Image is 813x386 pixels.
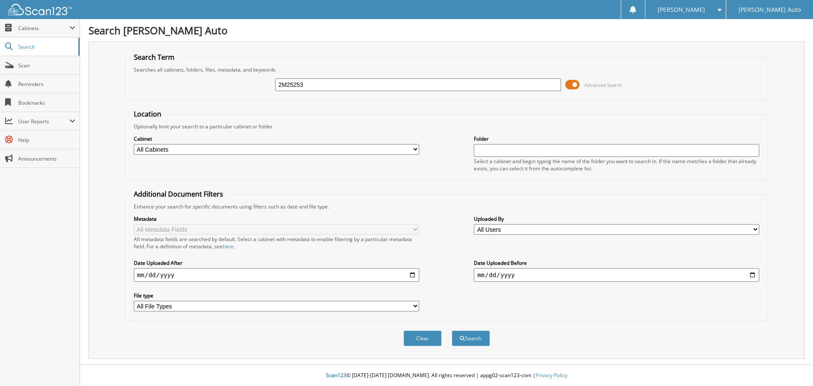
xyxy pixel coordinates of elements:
span: Search [18,43,74,50]
span: [PERSON_NAME] [658,7,705,12]
span: Advanced Search [584,82,622,88]
div: Enhance your search for specific documents using filters such as date and file type. [130,203,764,210]
label: Date Uploaded After [134,259,419,267]
span: Scan [18,62,75,69]
div: All metadata fields are searched by default. Select a cabinet with metadata to enable filtering b... [134,236,419,250]
h1: Search [PERSON_NAME] Auto [88,23,805,37]
div: Select a cabinet and begin typing the name of the folder you want to search in. If the name match... [474,158,759,172]
span: Help [18,136,75,144]
input: start [134,268,419,282]
label: Cabinet [134,135,419,142]
div: Searches all cabinets, folders, files, metadata, and keywords [130,66,764,73]
span: User Reports [18,118,69,125]
img: scan123-logo-white.svg [8,4,72,15]
span: Cabinets [18,25,69,32]
button: Clear [404,330,442,346]
legend: Search Term [130,53,179,62]
span: Reminders [18,81,75,88]
span: Bookmarks [18,99,75,106]
iframe: Chat Widget [771,345,813,386]
span: Scan123 [326,372,346,379]
a: here [223,243,234,250]
legend: Additional Document Filters [130,189,227,199]
input: end [474,268,759,282]
button: Search [452,330,490,346]
span: Announcements [18,155,75,162]
legend: Location [130,109,166,119]
label: Date Uploaded Before [474,259,759,267]
label: Metadata [134,215,419,222]
div: Optionally limit your search to a particular cabinet or folder [130,123,764,130]
label: Folder [474,135,759,142]
span: [PERSON_NAME] Auto [738,7,801,12]
label: File type [134,292,419,299]
div: © [DATE]-[DATE] [DOMAIN_NAME]. All rights reserved | appg02-scan123-com | [80,365,813,386]
label: Uploaded By [474,215,759,222]
a: Privacy Policy [536,372,567,379]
